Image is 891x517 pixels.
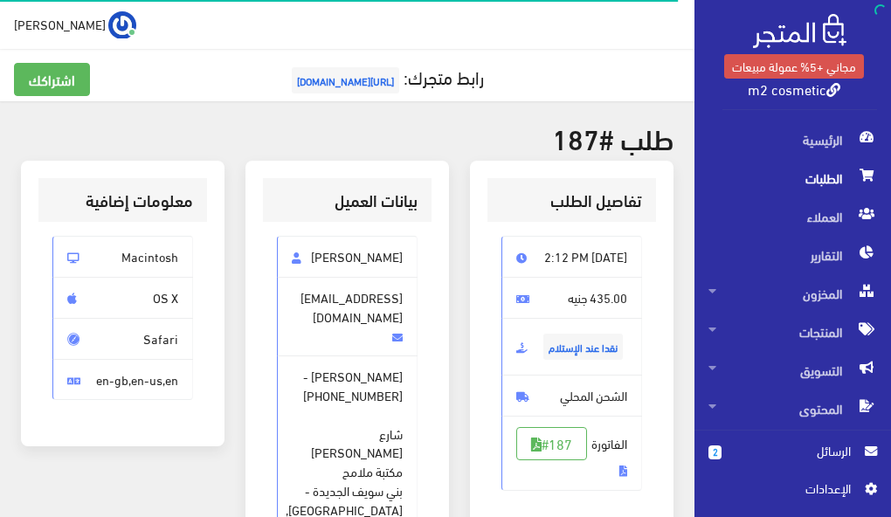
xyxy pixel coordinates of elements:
[52,192,193,209] h3: معلومات إضافية
[708,445,722,459] span: 2
[708,159,877,197] span: الطلبات
[708,197,877,236] span: العملاء
[292,67,399,93] span: [URL][DOMAIN_NAME]
[21,122,673,153] h2: طلب #187
[52,359,193,401] span: en-gb,en-us,en
[748,76,840,101] a: m2 cosmetic
[52,277,193,319] span: OS X
[708,479,877,507] a: اﻹعدادات
[694,389,891,428] a: المحتوى
[694,236,891,274] a: التقارير
[501,416,642,491] span: الفاتورة
[694,274,891,313] a: المخزون
[501,375,642,417] span: الشحن المحلي
[303,386,403,405] span: [PHONE_NUMBER]
[14,13,106,35] span: [PERSON_NAME]
[14,63,90,96] a: اشتراكك
[694,197,891,236] a: العملاء
[694,313,891,351] a: المنتجات
[694,159,891,197] a: الطلبات
[52,318,193,360] span: Safari
[736,441,851,460] span: الرسائل
[708,389,877,428] span: المحتوى
[708,236,877,274] span: التقارير
[543,334,623,360] span: نقدا عند الإستلام
[724,54,864,79] a: مجاني +5% عمولة مبيعات
[708,313,877,351] span: المنتجات
[277,192,418,209] h3: بيانات العميل
[52,236,193,278] span: Macintosh
[708,121,877,159] span: الرئيسية
[694,121,891,159] a: الرئيسية
[501,192,642,209] h3: تفاصيل الطلب
[14,10,136,38] a: ... [PERSON_NAME]
[708,441,877,479] a: 2 الرسائل
[287,60,484,93] a: رابط متجرك:[URL][DOMAIN_NAME]
[722,479,850,498] span: اﻹعدادات
[708,351,877,389] span: التسويق
[277,277,418,356] span: [EMAIL_ADDRESS][DOMAIN_NAME]
[708,274,877,313] span: المخزون
[753,14,846,48] img: .
[277,236,418,278] span: [PERSON_NAME]
[501,277,642,319] span: 435.00 جنيه
[108,11,136,39] img: ...
[516,427,587,460] a: #187
[501,236,642,278] span: [DATE] 2:12 PM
